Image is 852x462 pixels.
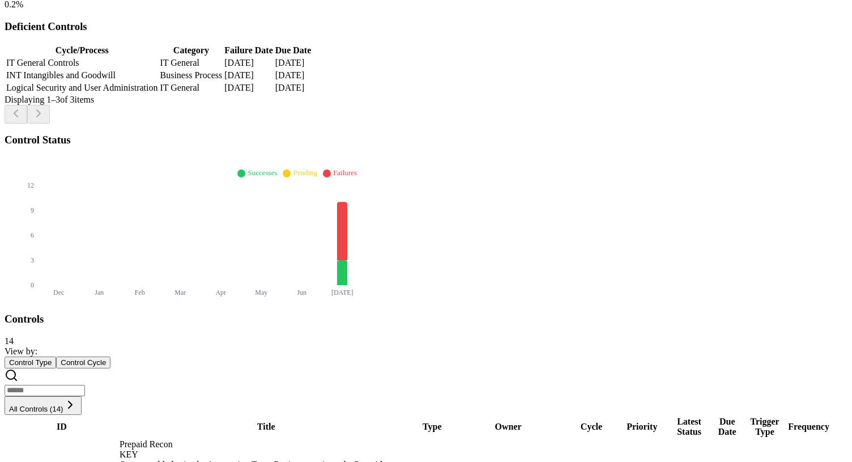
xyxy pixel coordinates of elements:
h3: Deficient Controls [5,20,847,33]
th: Cycle [566,416,616,438]
span: 14 [5,336,14,346]
h3: Control Status [5,134,847,146]
th: Cycle/Process [6,45,159,56]
tspan: 9 [31,206,34,214]
span: View by: [5,346,37,356]
th: Due Date [275,45,312,56]
tspan: 6 [31,231,34,239]
td: [DATE] [275,82,312,94]
tspan: 3 [31,256,34,264]
button: Control Cycle [56,357,110,368]
th: Owner [451,416,565,438]
td: [DATE] [224,70,273,81]
th: Title [119,416,414,438]
th: Category [160,45,223,56]
button: All Controls (14) [5,396,82,415]
th: ID [6,416,118,438]
th: Trigger Type [744,416,786,438]
th: Due Date [712,416,743,438]
tspan: Jun [297,289,306,296]
td: IT General [160,57,223,69]
h3: Controls [5,313,847,325]
td: [DATE] [275,57,312,69]
th: Type [414,416,450,438]
div: Prepaid Recon [120,439,413,460]
tspan: Feb [135,289,145,296]
th: Frequency [787,416,830,438]
td: [DATE] [224,82,273,94]
div: KEY [120,450,413,460]
span: Successes [248,168,277,177]
td: IT General Controls [6,57,159,69]
td: Business Process [160,70,223,81]
td: [DATE] [224,57,273,69]
tspan: 0 [31,281,34,289]
tspan: Mar [174,289,186,296]
th: Latest Status [668,416,711,438]
tspan: 12 [27,181,34,189]
span: All Controls (14) [9,405,63,413]
th: Priority [617,416,666,438]
span: Displaying 1– 3 of 3 items [5,95,94,104]
tspan: [DATE] [331,289,353,296]
span: Failures [333,168,357,177]
th: Failure Date [224,45,273,56]
td: INT Intangibles and Goodwill [6,70,159,81]
span: Pending [293,168,317,177]
td: [DATE] [275,70,312,81]
tspan: Jan [95,289,104,296]
td: IT General [160,82,223,94]
td: Logical Security and User Administration [6,82,159,94]
tspan: Apr [215,289,226,296]
tspan: May [255,289,267,296]
tspan: Dec [53,289,64,296]
button: Control Type [5,357,56,368]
